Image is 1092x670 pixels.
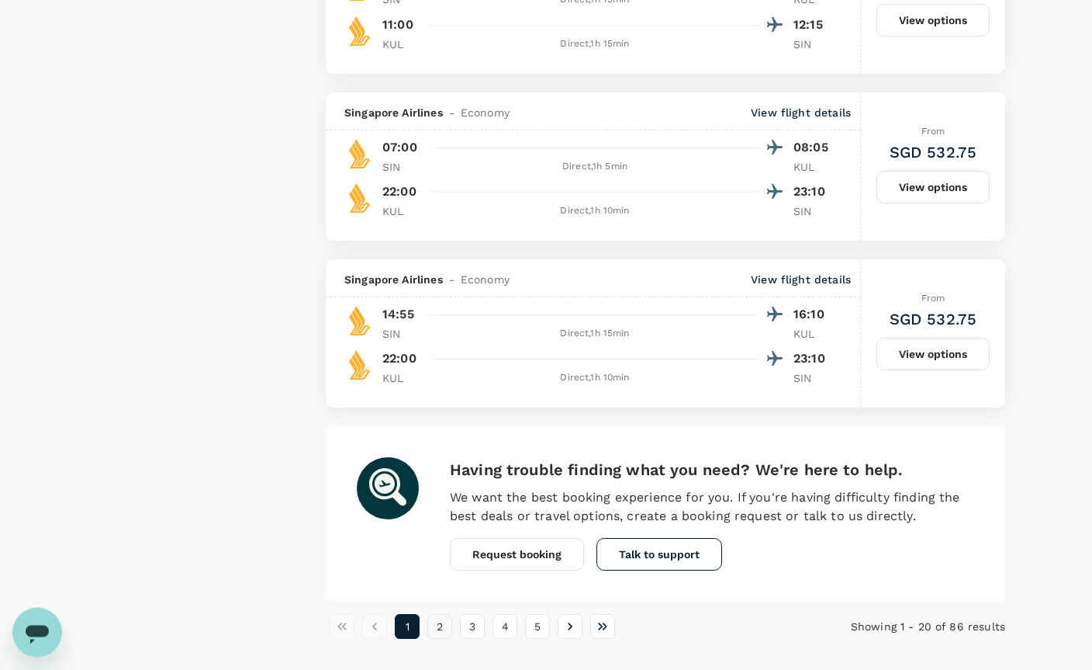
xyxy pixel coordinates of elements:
p: 22:00 [382,350,416,369]
p: 16:10 [793,306,832,325]
img: SQ [344,350,375,381]
button: Go to page 2 [427,615,452,640]
iframe: Button to launch messaging window [12,608,62,658]
button: Go to page 4 [492,615,517,640]
p: 08:05 [793,139,832,158]
button: Go to next page [558,615,582,640]
p: KUL [382,371,421,387]
span: Economy [461,106,510,121]
div: Direct , 1h 15min [430,327,759,342]
button: page 1 [395,615,420,640]
button: Go to page 3 [460,615,485,640]
p: KUL [382,204,421,220]
p: Showing 1 - 20 of 86 results [779,620,1005,635]
p: 11:00 [382,16,413,35]
p: 12:15 [793,16,832,35]
button: View options [876,338,990,371]
p: SIN [793,371,832,387]
p: View flight details [751,106,851,121]
img: SQ [344,139,375,170]
button: Request booking [450,539,584,571]
p: 23:10 [793,183,832,202]
p: 23:10 [793,350,832,369]
button: Talk to support [596,539,722,571]
p: SIN [382,327,421,342]
h6: SGD 532.75 [890,307,977,332]
p: We want the best booking experience for you. If you're having difficulty finding the best deals o... [450,489,974,526]
h6: SGD 532.75 [890,141,977,165]
button: View options [876,172,990,204]
p: SIN [382,160,421,175]
p: SIN [793,37,832,53]
img: SQ [344,183,375,214]
span: From [921,127,945,137]
p: 22:00 [382,183,416,202]
p: SIN [793,204,832,220]
span: Economy [461,273,510,288]
nav: pagination navigation [326,615,779,640]
button: Go to page 5 [525,615,550,640]
p: 07:00 [382,139,417,158]
p: 14:55 [382,306,414,325]
img: SQ [344,306,375,337]
div: Direct , 1h 5min [430,160,759,175]
p: KUL [793,327,832,342]
span: - [443,106,461,121]
button: View options [876,5,990,37]
img: SQ [344,16,375,47]
p: KUL [793,160,832,175]
p: KUL [382,37,421,53]
span: From [921,293,945,304]
button: Go to last page [590,615,615,640]
span: - [443,273,461,288]
div: Direct , 1h 10min [430,371,759,387]
p: View flight details [751,273,851,288]
div: Direct , 1h 15min [430,37,759,53]
span: Singapore Airlines [344,106,443,121]
h6: Having trouble finding what you need? We're here to help. [450,458,974,483]
div: Direct , 1h 10min [430,204,759,220]
span: Singapore Airlines [344,273,443,288]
